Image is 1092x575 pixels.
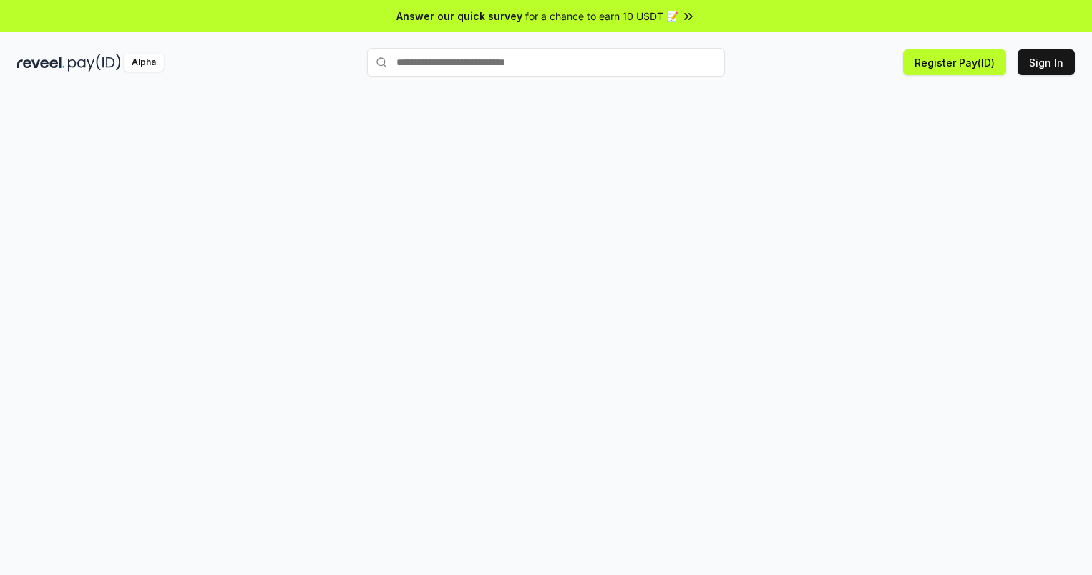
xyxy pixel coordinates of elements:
[17,54,65,72] img: reveel_dark
[68,54,121,72] img: pay_id
[1018,49,1075,75] button: Sign In
[396,9,522,24] span: Answer our quick survey
[124,54,164,72] div: Alpha
[903,49,1006,75] button: Register Pay(ID)
[525,9,678,24] span: for a chance to earn 10 USDT 📝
